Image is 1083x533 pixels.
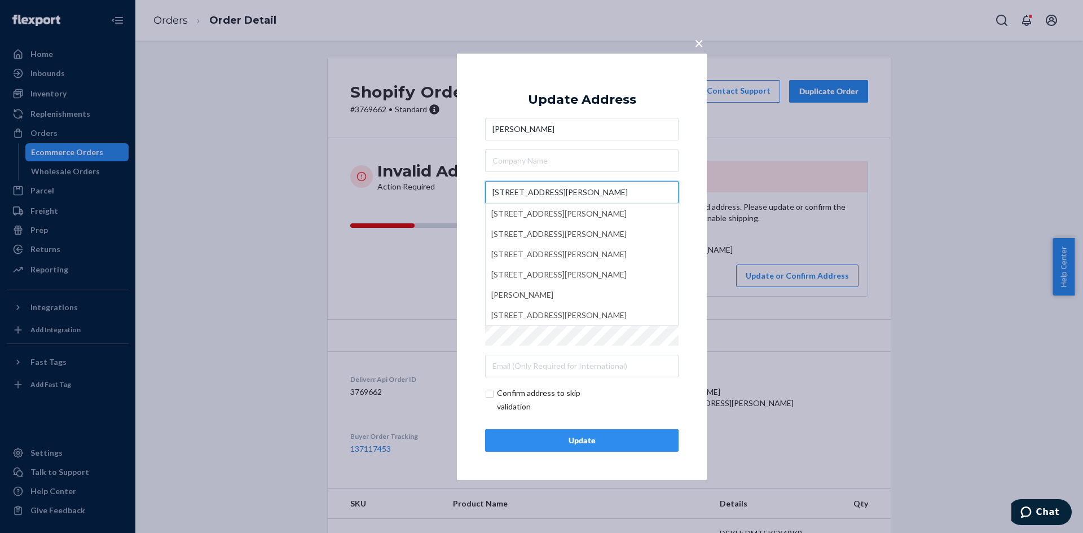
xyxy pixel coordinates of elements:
span: × [694,33,703,52]
div: Update Address [528,92,636,106]
input: First & Last Name [485,118,679,140]
button: Update [485,429,679,452]
div: [STREET_ADDRESS][PERSON_NAME] [491,204,672,224]
iframe: Opens a widget where you can chat to one of our agents [1011,499,1072,527]
input: [STREET_ADDRESS][PERSON_NAME][STREET_ADDRESS][PERSON_NAME][STREET_ADDRESS][PERSON_NAME][STREET_AD... [485,181,679,204]
input: Company Name [485,149,679,172]
div: [STREET_ADDRESS][PERSON_NAME] [491,305,672,325]
div: [STREET_ADDRESS][PERSON_NAME] [491,244,672,265]
input: Email (Only Required for International) [485,355,679,377]
div: [STREET_ADDRESS][PERSON_NAME] [491,224,672,244]
div: [STREET_ADDRESS][PERSON_NAME][PERSON_NAME] [491,265,672,305]
div: Update [495,435,669,446]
